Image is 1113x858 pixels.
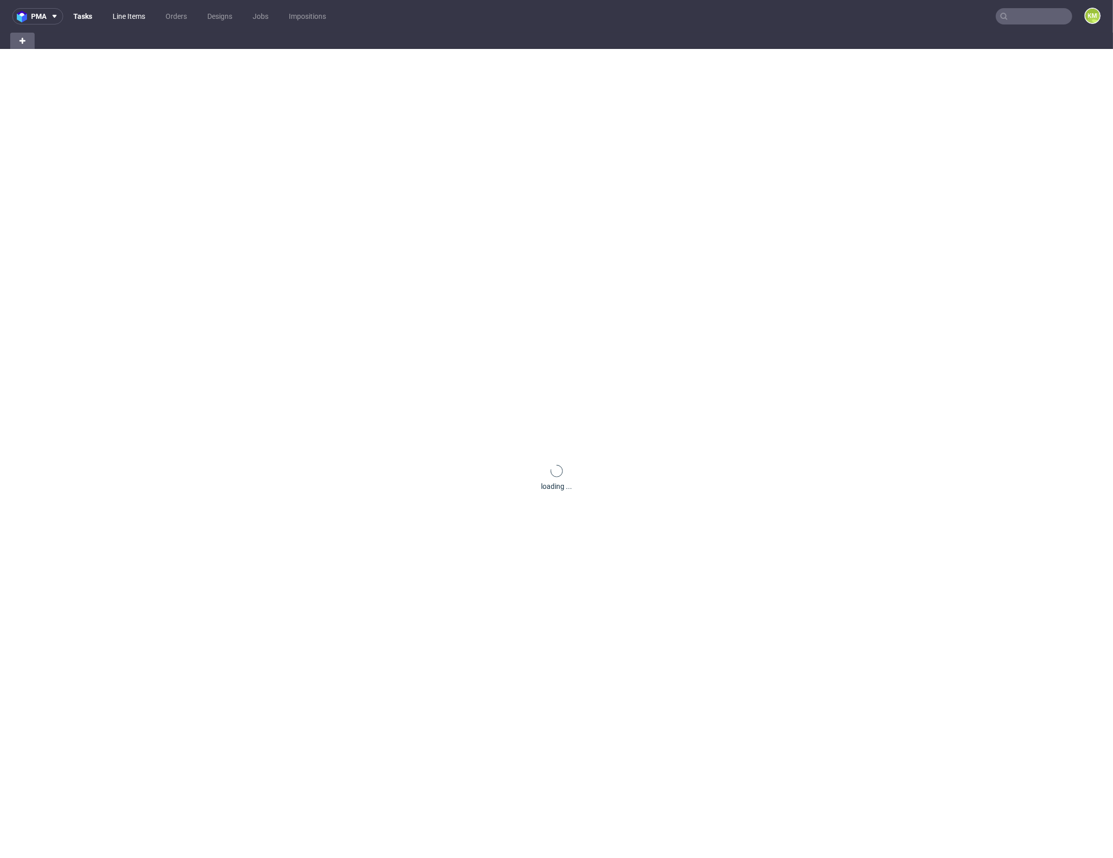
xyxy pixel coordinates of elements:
[67,8,98,24] a: Tasks
[17,11,31,22] img: logo
[1085,9,1100,23] figcaption: KM
[106,8,151,24] a: Line Items
[541,481,572,491] div: loading ...
[283,8,332,24] a: Impositions
[12,8,63,24] button: pma
[31,13,46,20] span: pma
[247,8,275,24] a: Jobs
[159,8,193,24] a: Orders
[201,8,238,24] a: Designs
